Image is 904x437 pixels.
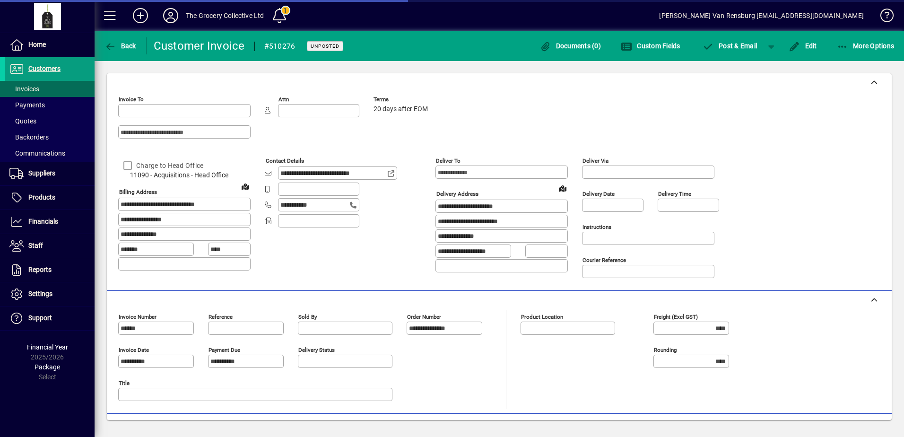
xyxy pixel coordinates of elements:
span: 11090 - Acquisitions - Head Office [118,170,251,180]
a: View on map [555,181,570,196]
a: Financials [5,210,95,234]
span: Payments [9,101,45,109]
span: 20 days after EOM [374,105,428,113]
div: [PERSON_NAME] Van Rensburg [EMAIL_ADDRESS][DOMAIN_NAME] [659,8,864,23]
a: Payments [5,97,95,113]
mat-label: Rounding [654,347,677,353]
div: The Grocery Collective Ltd [186,8,264,23]
mat-label: Delivery time [658,191,691,197]
span: Communications [9,149,65,157]
span: ost & Email [703,42,757,50]
span: Reports [28,266,52,273]
span: Settings [28,290,52,297]
button: More Options [834,37,897,54]
a: Support [5,306,95,330]
mat-label: Payment due [209,347,240,353]
span: Edit [789,42,817,50]
a: Invoices [5,81,95,97]
a: Settings [5,282,95,306]
mat-label: Product location [521,314,563,320]
a: Backorders [5,129,95,145]
button: Custom Fields [618,37,683,54]
span: Terms [374,96,430,103]
a: Knowledge Base [873,2,892,33]
span: Package [35,363,60,371]
button: Back [102,37,139,54]
button: Add [125,7,156,24]
mat-label: Sold by [298,314,317,320]
mat-label: Invoice date [119,347,149,353]
mat-label: Invoice To [119,96,144,103]
span: Unposted [311,43,339,49]
a: Suppliers [5,162,95,185]
mat-label: Reference [209,314,233,320]
a: Quotes [5,113,95,129]
a: Home [5,33,95,57]
span: Custom Fields [621,42,680,50]
span: Invoices [9,85,39,93]
a: View on map [238,179,253,194]
button: Documents (0) [537,37,603,54]
span: Products [28,193,55,201]
a: Products [5,186,95,210]
mat-label: Freight (excl GST) [654,314,698,320]
span: Home [28,41,46,48]
button: Edit [786,37,819,54]
span: Support [28,314,52,322]
mat-label: Instructions [582,224,611,230]
mat-label: Invoice number [119,314,156,320]
a: Staff [5,234,95,258]
span: P [719,42,723,50]
div: Customer Invoice [154,38,245,53]
a: Communications [5,145,95,161]
mat-label: Deliver via [582,157,608,164]
mat-label: Courier Reference [582,257,626,263]
button: Post & Email [698,37,762,54]
span: Back [104,42,136,50]
span: Customers [28,65,61,72]
mat-label: Deliver To [436,157,461,164]
mat-label: Delivery status [298,347,335,353]
mat-label: Title [119,380,130,386]
div: #510276 [264,39,296,54]
span: Financials [28,218,58,225]
mat-label: Order number [407,314,441,320]
span: Financial Year [27,343,68,351]
mat-label: Attn [278,96,289,103]
span: More Options [837,42,895,50]
app-page-header-button: Back [95,37,147,54]
button: Profile [156,7,186,24]
span: Documents (0) [539,42,601,50]
a: Reports [5,258,95,282]
span: Backorders [9,133,49,141]
span: Quotes [9,117,36,125]
span: Staff [28,242,43,249]
mat-label: Delivery date [582,191,615,197]
span: Suppliers [28,169,55,177]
